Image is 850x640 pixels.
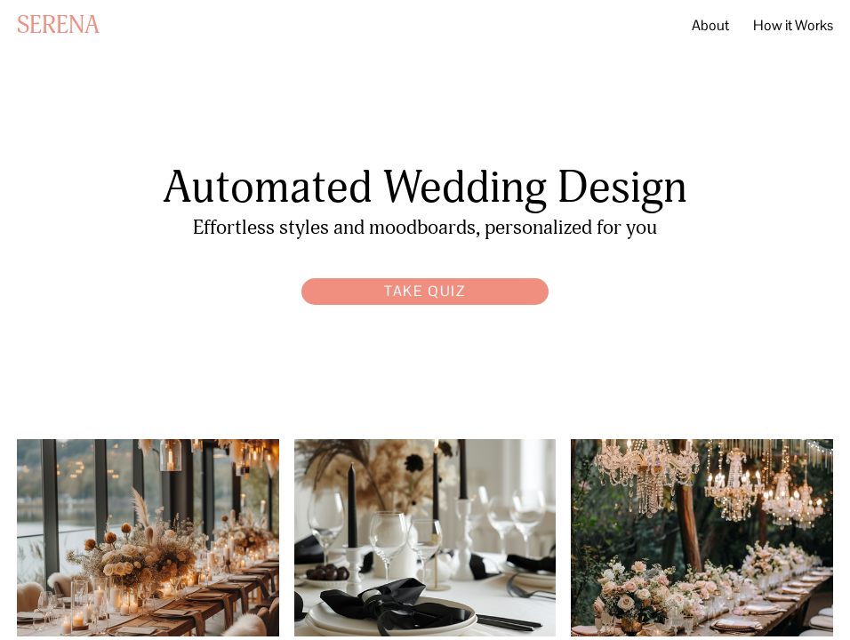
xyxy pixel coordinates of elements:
a: How it Works [753,11,833,41]
span: Automated Wedding Design [163,160,687,215]
span: Effortless styles and moodboards, personalized for you [193,215,657,240]
img: enjoyrightnow_62516_Create_a_photo-like_image_in_bohimian_luxur_035bb97e-8c1b-4a12-8d21-bd23c31f9... [17,439,279,636]
a: SERENA [17,12,100,40]
img: enjoyrightnow_62516_Ceate_a_photo_like_lifelike_image_of_the_we_61698d5c-5175-48a5-bf3a-361d03b32... [571,439,833,636]
img: enjoyrightnow_62516_Create_a_photo-like_image_with_the_followin_896bcb00-812a-4eb5-9ca0-be1c4d3de... [294,439,557,636]
a: About [692,11,729,41]
a: Take Quiz [293,269,558,314]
